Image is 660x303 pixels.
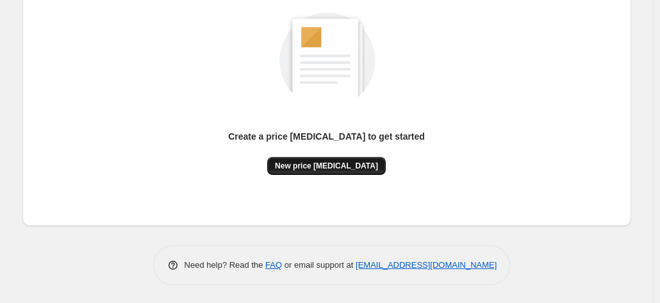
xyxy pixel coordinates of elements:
span: or email support at [282,260,356,270]
span: New price [MEDICAL_DATA] [275,161,378,171]
p: Create a price [MEDICAL_DATA] to get started [228,130,425,143]
a: [EMAIL_ADDRESS][DOMAIN_NAME] [356,260,497,270]
a: FAQ [265,260,282,270]
span: Need help? Read the [185,260,266,270]
button: New price [MEDICAL_DATA] [267,157,386,175]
